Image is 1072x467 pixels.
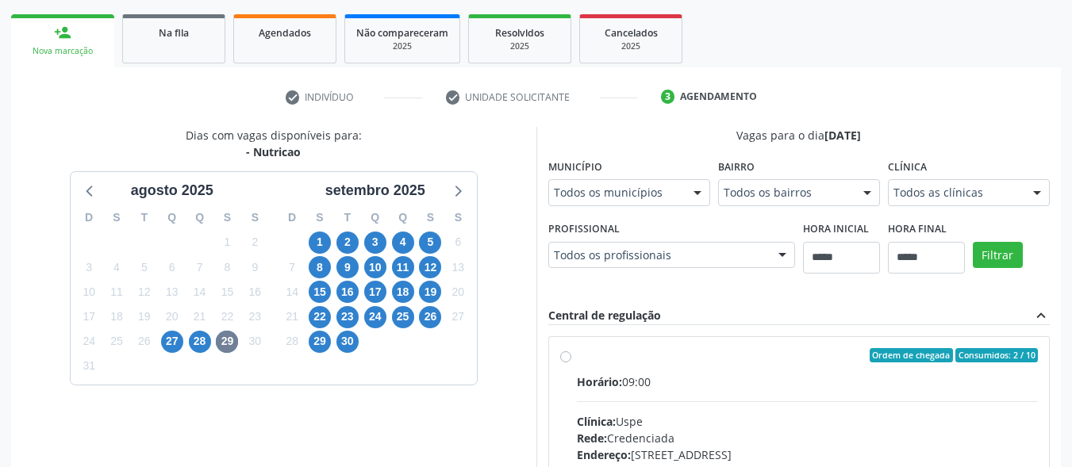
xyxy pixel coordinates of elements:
label: Clínica [888,155,927,179]
div: S [241,205,269,230]
span: Todos os bairros [724,185,847,201]
span: quarta-feira, 17 de setembro de 2025 [364,281,386,303]
span: terça-feira, 5 de agosto de 2025 [133,256,156,278]
span: Horário: [577,374,622,389]
div: Dias com vagas disponíveis para: [186,127,362,160]
span: quarta-feira, 3 de setembro de 2025 [364,232,386,254]
span: quarta-feira, 10 de setembro de 2025 [364,256,386,278]
div: person_add [54,24,71,41]
span: Cancelados [605,26,658,40]
span: domingo, 7 de setembro de 2025 [281,256,303,278]
span: domingo, 21 de setembro de 2025 [281,306,303,328]
span: sexta-feira, 5 de setembro de 2025 [419,232,441,254]
span: Todos os municípios [554,185,678,201]
label: Município [548,155,602,179]
span: quarta-feira, 24 de setembro de 2025 [364,306,386,328]
span: quarta-feira, 20 de agosto de 2025 [161,306,183,328]
span: terça-feira, 16 de setembro de 2025 [336,281,359,303]
span: sábado, 20 de setembro de 2025 [447,281,469,303]
div: 2025 [480,40,559,52]
span: terça-feira, 9 de setembro de 2025 [336,256,359,278]
span: sábado, 9 de agosto de 2025 [244,256,266,278]
span: terça-feira, 19 de agosto de 2025 [133,306,156,328]
div: Nova marcação [22,45,103,57]
label: Hora final [888,217,947,242]
span: domingo, 28 de setembro de 2025 [281,331,303,353]
span: Consumidos: 2 / 10 [955,348,1038,362]
div: 09:00 [577,373,1039,390]
span: sábado, 16 de agosto de 2025 [244,281,266,303]
span: segunda-feira, 8 de setembro de 2025 [309,256,331,278]
span: terça-feira, 26 de agosto de 2025 [133,331,156,353]
span: sexta-feira, 8 de agosto de 2025 [216,256,238,278]
div: Credenciada [577,430,1039,446]
label: Profissional [548,217,620,242]
div: Q [186,205,213,230]
span: quinta-feira, 11 de setembro de 2025 [392,256,414,278]
span: sábado, 23 de agosto de 2025 [244,306,266,328]
span: segunda-feira, 25 de agosto de 2025 [106,331,128,353]
div: Q [158,205,186,230]
span: quinta-feira, 14 de agosto de 2025 [189,281,211,303]
span: sábado, 6 de setembro de 2025 [447,232,469,254]
span: sábado, 2 de agosto de 2025 [244,232,266,254]
span: quinta-feira, 21 de agosto de 2025 [189,306,211,328]
div: [STREET_ADDRESS] [577,446,1039,463]
div: Vagas para o dia [548,127,1051,144]
span: quinta-feira, 18 de setembro de 2025 [392,281,414,303]
span: domingo, 10 de agosto de 2025 [78,281,100,303]
span: terça-feira, 30 de setembro de 2025 [336,331,359,353]
div: 3 [661,90,675,104]
span: Na fila [159,26,189,40]
span: quinta-feira, 7 de agosto de 2025 [189,256,211,278]
div: agosto 2025 [125,180,220,201]
label: Hora inicial [803,217,869,242]
span: Endereço: [577,447,631,462]
span: sábado, 13 de setembro de 2025 [447,256,469,278]
span: terça-feira, 23 de setembro de 2025 [336,306,359,328]
span: Todos os profissionais [554,247,763,263]
span: Rede: [577,431,607,446]
span: domingo, 24 de agosto de 2025 [78,331,100,353]
i: expand_less [1032,307,1050,324]
div: S [213,205,241,230]
span: sexta-feira, 1 de agosto de 2025 [216,232,238,254]
span: sexta-feira, 29 de agosto de 2025 [216,331,238,353]
div: T [130,205,158,230]
span: sexta-feira, 12 de setembro de 2025 [419,256,441,278]
div: D [279,205,306,230]
div: Q [361,205,389,230]
span: quinta-feira, 28 de agosto de 2025 [189,331,211,353]
span: [DATE] [824,128,861,143]
span: sábado, 27 de setembro de 2025 [447,306,469,328]
span: Todos as clínicas [893,185,1017,201]
span: quarta-feira, 6 de agosto de 2025 [161,256,183,278]
button: Filtrar [973,242,1023,269]
span: sexta-feira, 22 de agosto de 2025 [216,306,238,328]
span: domingo, 31 de agosto de 2025 [78,355,100,377]
span: segunda-feira, 22 de setembro de 2025 [309,306,331,328]
div: 2025 [591,40,670,52]
span: segunda-feira, 15 de setembro de 2025 [309,281,331,303]
span: terça-feira, 12 de agosto de 2025 [133,281,156,303]
div: - Nutricao [186,144,362,160]
div: Uspe [577,413,1039,430]
div: S [306,205,334,230]
div: Q [389,205,417,230]
span: segunda-feira, 29 de setembro de 2025 [309,331,331,353]
span: Ordem de chegada [870,348,953,362]
span: sexta-feira, 15 de agosto de 2025 [216,281,238,303]
span: Não compareceram [356,26,448,40]
span: Clínica: [577,414,616,429]
span: segunda-feira, 4 de agosto de 2025 [106,256,128,278]
label: Bairro [718,155,755,179]
span: quinta-feira, 4 de setembro de 2025 [392,232,414,254]
div: S [417,205,444,230]
span: quinta-feira, 25 de setembro de 2025 [392,306,414,328]
span: domingo, 14 de setembro de 2025 [281,281,303,303]
div: 2025 [356,40,448,52]
div: S [103,205,131,230]
span: segunda-feira, 11 de agosto de 2025 [106,281,128,303]
span: sexta-feira, 26 de setembro de 2025 [419,306,441,328]
span: segunda-feira, 18 de agosto de 2025 [106,306,128,328]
